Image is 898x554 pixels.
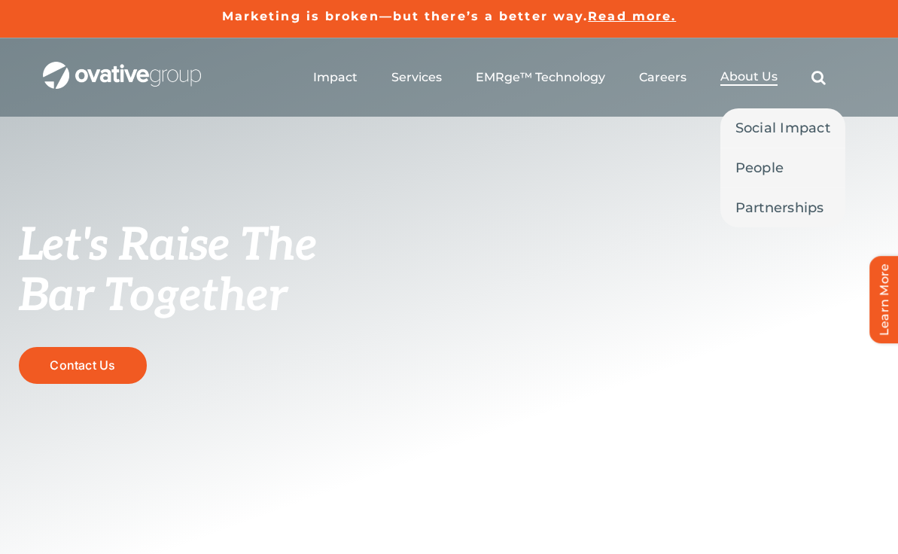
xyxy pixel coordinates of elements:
[720,188,846,227] a: Partnerships
[313,53,826,102] nav: Menu
[720,148,846,187] a: People
[222,9,589,23] a: Marketing is broken—but there’s a better way.
[19,219,318,273] span: Let's Raise The
[811,70,826,85] a: Search
[735,117,831,138] span: Social Impact
[720,108,846,148] a: Social Impact
[720,69,778,86] a: About Us
[588,9,676,23] a: Read more.
[19,347,147,384] a: Contact Us
[735,197,824,218] span: Partnerships
[391,70,442,85] a: Services
[313,70,358,85] a: Impact
[720,69,778,84] span: About Us
[639,70,686,85] a: Careers
[43,60,201,75] a: OG_Full_horizontal_WHT
[735,157,784,178] span: People
[50,358,115,373] span: Contact Us
[19,269,287,324] span: Bar Together
[476,70,605,85] a: EMRge™ Technology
